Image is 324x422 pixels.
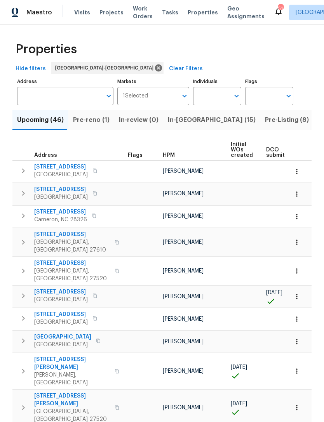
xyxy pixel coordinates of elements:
[163,214,204,219] span: [PERSON_NAME]
[231,365,247,370] span: [DATE]
[34,193,88,201] span: [GEOGRAPHIC_DATA]
[163,405,204,410] span: [PERSON_NAME]
[34,296,88,304] span: [GEOGRAPHIC_DATA]
[231,142,253,158] span: Initial WOs created
[34,267,110,283] span: [GEOGRAPHIC_DATA], [GEOGRAPHIC_DATA] 27520
[163,191,204,196] span: [PERSON_NAME]
[163,168,204,174] span: [PERSON_NAME]
[16,45,77,53] span: Properties
[188,9,218,16] span: Properties
[34,186,88,193] span: [STREET_ADDRESS]
[34,371,110,387] span: [PERSON_NAME], [GEOGRAPHIC_DATA]
[34,208,87,216] span: [STREET_ADDRESS]
[16,64,46,74] span: Hide filters
[17,115,64,125] span: Upcoming (46)
[193,79,241,84] label: Individuals
[231,401,247,406] span: [DATE]
[163,294,204,299] span: [PERSON_NAME]
[99,9,124,16] span: Projects
[163,368,204,374] span: [PERSON_NAME]
[169,64,203,74] span: Clear Filters
[34,216,87,224] span: Cameron, NC 28326
[34,392,110,408] span: [STREET_ADDRESS][PERSON_NAME]
[266,290,282,295] span: [DATE]
[133,5,153,20] span: Work Orders
[163,240,204,245] span: [PERSON_NAME]
[34,356,110,371] span: [STREET_ADDRESS][PERSON_NAME]
[168,115,256,125] span: In-[GEOGRAPHIC_DATA] (15)
[227,5,265,20] span: Geo Assignments
[231,90,242,101] button: Open
[34,238,110,254] span: [GEOGRAPHIC_DATA], [GEOGRAPHIC_DATA] 27610
[26,9,52,16] span: Maestro
[34,341,91,349] span: [GEOGRAPHIC_DATA]
[51,62,164,74] div: [GEOGRAPHIC_DATA]-[GEOGRAPHIC_DATA]
[128,153,143,158] span: Flags
[103,90,114,101] button: Open
[34,171,88,179] span: [GEOGRAPHIC_DATA]
[34,333,91,341] span: [GEOGRAPHIC_DATA]
[34,311,88,318] span: [STREET_ADDRESS]
[34,288,88,296] span: [STREET_ADDRESS]
[55,64,157,72] span: [GEOGRAPHIC_DATA]-[GEOGRAPHIC_DATA]
[17,79,113,84] label: Address
[123,93,148,99] span: 1 Selected
[163,268,204,274] span: [PERSON_NAME]
[163,339,204,344] span: [PERSON_NAME]
[266,147,294,158] span: DCO submitted
[283,90,294,101] button: Open
[166,62,206,76] button: Clear Filters
[34,318,88,326] span: [GEOGRAPHIC_DATA]
[34,153,57,158] span: Address
[162,10,178,15] span: Tasks
[34,231,110,238] span: [STREET_ADDRESS]
[179,90,190,101] button: Open
[245,79,293,84] label: Flags
[117,79,190,84] label: Markets
[73,115,110,125] span: Pre-reno (1)
[278,5,283,12] div: 51
[163,153,175,158] span: HPM
[163,316,204,322] span: [PERSON_NAME]
[119,115,159,125] span: In-review (0)
[265,115,309,125] span: Pre-Listing (8)
[34,259,110,267] span: [STREET_ADDRESS]
[12,62,49,76] button: Hide filters
[74,9,90,16] span: Visits
[34,163,88,171] span: [STREET_ADDRESS]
